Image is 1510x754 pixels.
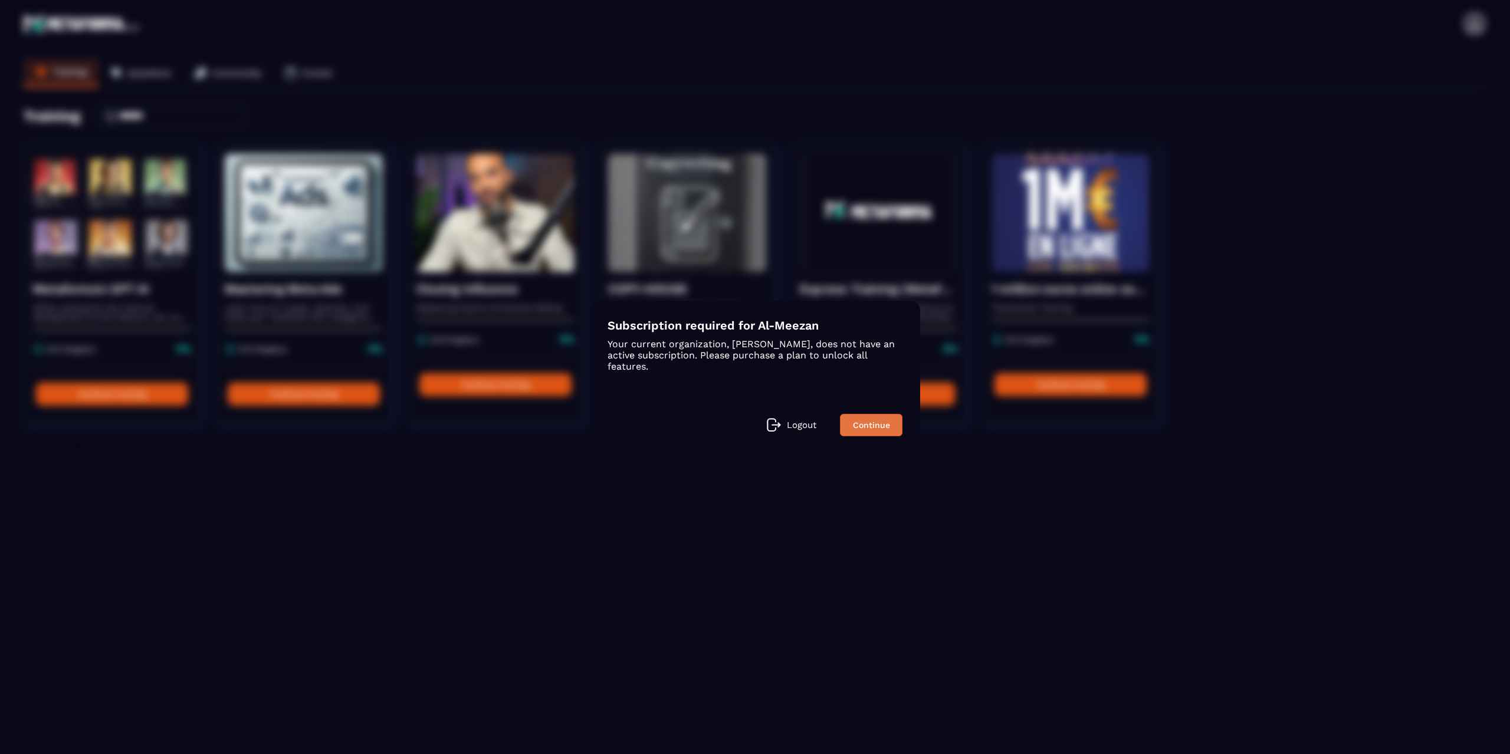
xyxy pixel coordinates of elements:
a: Continue [840,414,902,436]
font: Subscription required for Al-Meezan [608,318,819,332]
font: Continue [853,420,890,430]
font: Your current organization, [PERSON_NAME], does not have an active subscription. Please purchase a... [608,338,895,372]
a: Logout [767,418,816,432]
font: Logout [787,420,816,430]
